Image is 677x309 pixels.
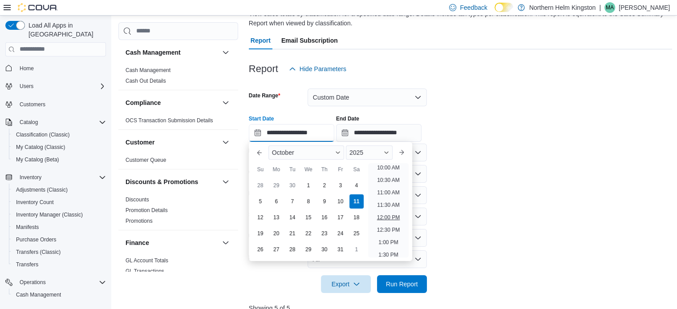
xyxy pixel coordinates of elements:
a: My Catalog (Classic) [12,142,69,152]
button: Cash Management [9,289,109,301]
button: Open list of options [414,170,422,177]
a: Promotion Details [126,207,168,213]
span: Cash Management [16,291,61,298]
a: GL Transactions [126,268,164,274]
input: Dark Mode [495,3,513,12]
span: Classification (Classic) [16,131,70,138]
span: Users [16,81,106,92]
button: Inventory Count [9,196,109,209]
button: Open list of options [414,149,422,156]
h3: Finance [126,238,149,247]
button: Inventory [2,171,109,184]
div: Su [253,162,268,177]
span: Home [16,63,106,74]
a: Promotions [126,218,153,224]
img: Cova [18,3,58,12]
div: Tu [285,162,300,177]
div: day-4 [349,178,364,193]
li: 10:00 AM [373,162,403,173]
div: day-5 [253,194,268,209]
div: day-18 [349,210,364,225]
li: 10:30 AM [373,175,403,185]
button: My Catalog (Classic) [9,141,109,153]
div: day-13 [269,210,284,225]
span: Transfers (Classic) [12,247,106,257]
button: Cash Management [220,47,231,58]
div: Compliance [118,115,238,129]
span: My Catalog (Beta) [16,156,59,163]
span: Cash Out Details [126,77,166,84]
span: Operations [16,277,106,288]
button: Discounts & Promotions [126,177,219,186]
span: Export [326,275,365,293]
span: Adjustments (Classic) [16,186,68,193]
span: OCS Transaction Submission Details [126,117,213,124]
div: day-16 [317,210,332,225]
span: Customer Queue [126,157,166,164]
button: Classification (Classic) [9,128,109,141]
h3: Compliance [126,98,161,107]
div: October, 2025 [252,177,365,257]
span: GL Account Totals [126,257,168,264]
span: Inventory [20,174,41,181]
button: Custom Date [308,88,427,106]
div: Mike Allan [604,2,615,13]
span: Purchase Orders [16,236,57,243]
button: Customer [220,137,231,148]
li: 12:00 PM [373,212,403,223]
div: day-30 [285,178,300,193]
a: Inventory Count [12,197,57,208]
a: Manifests [12,222,42,233]
a: Adjustments (Classic) [12,185,71,195]
span: Transfers [12,259,106,270]
div: day-21 [285,226,300,241]
label: Start Date [249,115,274,122]
div: day-15 [301,210,316,225]
span: Feedback [460,3,487,12]
div: day-2 [317,178,332,193]
li: 1:30 PM [375,249,402,260]
button: Operations [2,276,109,289]
button: Catalog [16,117,41,128]
span: MA [606,2,614,13]
div: Mo [269,162,284,177]
button: Run Report [377,275,427,293]
div: Button. Open the month selector. October is currently selected. [268,145,344,160]
h3: Cash Management [126,48,181,57]
div: day-29 [301,242,316,257]
span: Transfers [16,261,38,268]
div: day-27 [269,242,284,257]
div: We [301,162,316,177]
input: Press the down key to open a popover containing a calendar. [336,124,422,142]
div: Finance [118,255,238,280]
button: Purchase Orders [9,233,109,246]
button: Open list of options [414,192,422,199]
div: day-17 [333,210,348,225]
span: Cash Management [12,289,106,300]
button: My Catalog (Beta) [9,153,109,166]
span: Load All Apps in [GEOGRAPHIC_DATA] [25,21,106,39]
div: Discounts & Promotions [118,194,238,230]
a: Purchase Orders [12,234,60,245]
span: Customers [20,101,45,108]
div: day-26 [253,242,268,257]
span: Inventory [16,172,106,183]
input: Press the down key to enter a popover containing a calendar. Press the escape key to close the po... [249,124,334,142]
button: Previous Month [252,145,267,160]
button: Users [16,81,37,92]
button: Inventory [16,172,45,183]
button: Next month [394,145,409,160]
div: View sales totals by classification for a specified date range. Details include tax types per cla... [249,9,668,28]
div: day-19 [253,226,268,241]
div: day-28 [253,178,268,193]
div: day-11 [349,194,364,209]
li: 1:00 PM [375,237,402,248]
a: Customers [16,99,49,110]
div: day-9 [317,194,332,209]
div: day-23 [317,226,332,241]
div: day-25 [349,226,364,241]
div: day-12 [253,210,268,225]
button: Adjustments (Classic) [9,184,109,196]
